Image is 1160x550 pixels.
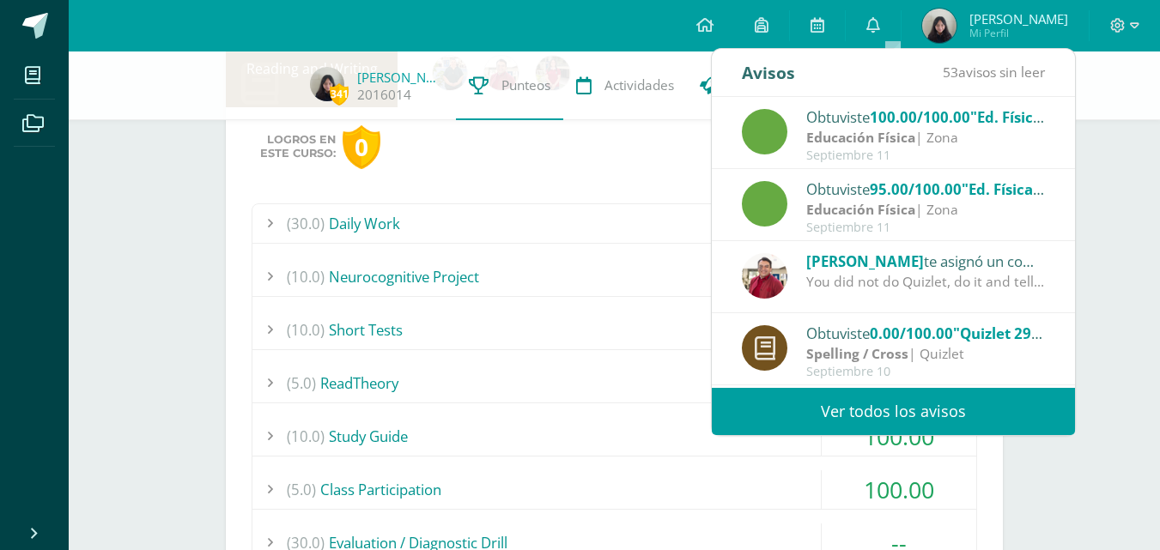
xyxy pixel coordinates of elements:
span: Actividades [604,76,674,94]
a: Ver todos los avisos [712,388,1075,435]
div: Septiembre 10 [806,365,1045,379]
div: 0 [343,125,380,169]
span: (5.0) [287,364,316,402]
img: 4433c8ec4d0dcbe293dd19cfa8535420.png [742,253,787,299]
a: [PERSON_NAME] [357,69,443,86]
img: b98dcfdf1e9a445b6df2d552ad5736ea.png [310,67,344,101]
div: | Zona [806,200,1045,220]
span: 341 [330,83,349,105]
span: avisos sin leer [943,63,1045,82]
div: Neurocognitive Project [252,257,976,296]
a: Punteos [456,51,563,120]
div: 100.00 [822,417,976,456]
div: ReadTheory [252,364,976,402]
div: | Quizlet [806,344,1045,364]
div: Obtuviste en [806,322,1045,344]
span: (10.0) [287,311,325,349]
span: (30.0) [287,204,325,243]
span: (10.0) [287,417,325,456]
img: b98dcfdf1e9a445b6df2d552ad5736ea.png [922,9,957,43]
span: Logros en este curso: [260,133,336,160]
span: (10.0) [287,257,325,296]
div: Short Tests [252,311,976,349]
span: [PERSON_NAME] [806,251,924,271]
a: 2016014 [357,86,411,104]
a: Trayectoria [687,51,811,120]
strong: Educación Física [806,128,915,147]
span: Mi Perfil [969,26,1068,40]
span: 100.00/100.00 [870,107,970,127]
div: Obtuviste en [806,178,1045,200]
div: Septiembre 11 [806,221,1045,235]
div: You did not do Quizlet, do it and tell Miss [PERSON_NAME], please. [806,272,1045,292]
a: Actividades [563,51,687,120]
div: | Zona [806,128,1045,148]
div: Daily Work [252,204,976,243]
div: Septiembre 11 [806,148,1045,163]
span: [PERSON_NAME] [969,10,1068,27]
div: Class Participation [252,470,976,509]
div: Study Guide [252,417,976,456]
span: Punteos [501,76,550,94]
div: 100.00 [822,470,976,509]
span: "Quizlet 29" [953,323,1042,343]
span: 95.00/100.00 [870,179,962,199]
strong: Educación Física [806,200,915,219]
span: (5.0) [287,470,316,509]
span: 0.00/100.00 [870,323,953,343]
strong: Spelling / Cross [806,344,908,363]
div: Obtuviste en [806,106,1045,128]
span: 53 [943,63,958,82]
div: Avisos [742,49,795,96]
div: te asignó un comentario en 'Quizlet 29' para 'Spelling / Cross' [806,250,1045,272]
